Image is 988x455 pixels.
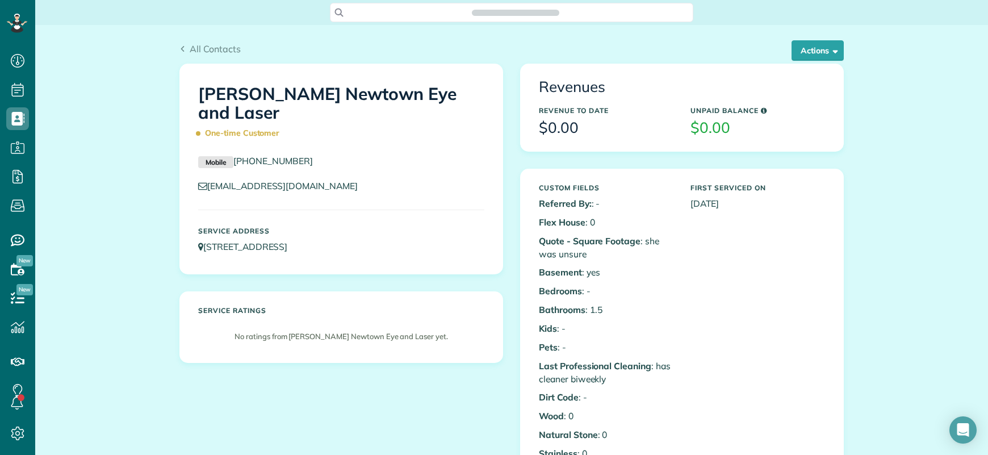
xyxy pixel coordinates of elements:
b: Natural Stone [539,429,598,440]
h3: $0.00 [690,120,825,136]
h1: [PERSON_NAME] Newtown Eye and Laser [198,85,484,143]
p: : - [539,197,673,210]
span: Search ZenMaid… [483,7,547,18]
p: : - [539,285,673,298]
p: : yes [539,266,673,279]
p: : 0 [539,216,673,229]
p: : has cleaner biweekly [539,360,673,386]
small: Mobile [198,156,233,169]
span: New [16,255,33,266]
h5: Custom Fields [539,184,673,191]
span: One-time Customer [198,123,284,143]
p: No ratings from [PERSON_NAME] Newtown Eye and Laser yet. [204,331,479,342]
h5: First Serviced On [690,184,825,191]
p: : - [539,391,673,404]
a: [STREET_ADDRESS] [198,241,298,252]
h5: Unpaid Balance [690,107,825,114]
b: Kids [539,323,557,334]
b: Wood [539,410,564,421]
a: [EMAIL_ADDRESS][DOMAIN_NAME] [198,180,369,191]
div: Open Intercom Messenger [949,416,977,444]
b: Basement [539,266,582,278]
h5: Revenue to Date [539,107,673,114]
h5: Service Address [198,227,484,235]
h3: Revenues [539,79,825,95]
p: : she was unsure [539,235,673,261]
p: : - [539,322,673,335]
a: Mobile[PHONE_NUMBER] [198,155,313,166]
span: All Contacts [190,43,241,55]
span: New [16,284,33,295]
p: : 1.5 [539,303,673,316]
a: All Contacts [179,42,241,56]
p: : - [539,341,673,354]
b: Dirt Code [539,391,579,403]
button: Actions [792,40,844,61]
p: : 0 [539,410,673,423]
p: : 0 [539,428,673,441]
b: Quote - Square Footage [539,235,640,247]
h5: Service ratings [198,307,484,314]
h3: $0.00 [539,120,673,136]
b: Referred By: [539,198,592,209]
b: Bathrooms [539,304,585,315]
b: Pets [539,341,558,353]
b: Flex House [539,216,585,228]
b: Last Professional Cleaning [539,360,651,371]
b: Bedrooms [539,285,582,297]
p: [DATE] [690,197,825,210]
